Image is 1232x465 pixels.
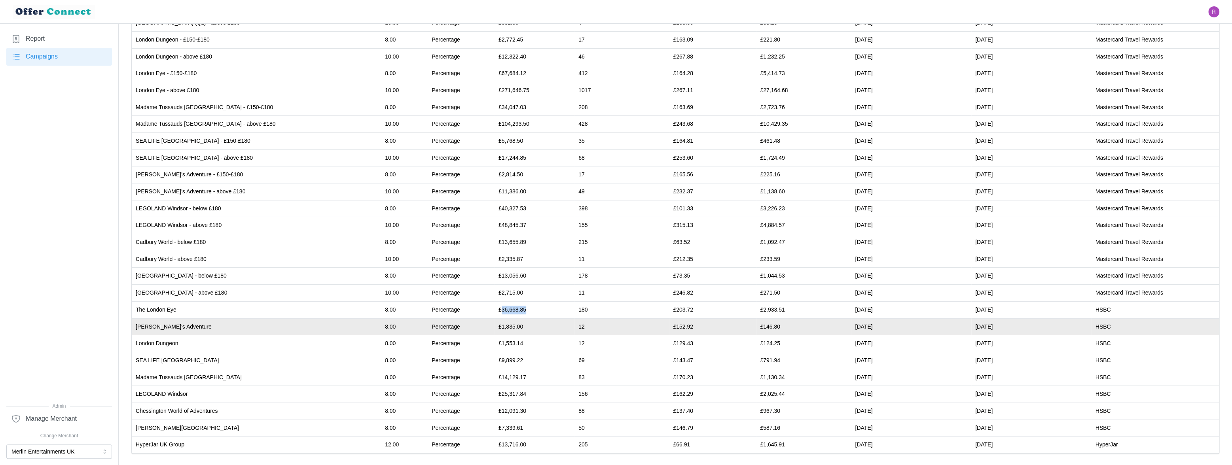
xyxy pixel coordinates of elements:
[851,335,971,352] td: [DATE]
[756,268,851,285] td: £1,044.53
[381,217,428,234] td: 10.00
[381,166,428,183] td: 8.00
[851,48,971,65] td: [DATE]
[381,149,428,166] td: 10.00
[1208,6,1219,17] button: Open user button
[971,234,1092,251] td: [DATE]
[495,116,574,133] td: £104,293.50
[428,132,495,149] td: Percentage
[381,234,428,251] td: 8.00
[971,31,1092,48] td: [DATE]
[756,200,851,217] td: £3,226.23
[495,149,574,166] td: £17,244.85
[669,268,756,285] td: £73.35
[669,48,756,65] td: £267.88
[756,318,851,335] td: £146.80
[495,200,574,217] td: £40,327.53
[851,268,971,285] td: [DATE]
[132,335,381,352] td: London Dungeon
[428,31,495,48] td: Percentage
[851,234,971,251] td: [DATE]
[132,234,381,251] td: Cadbury World - below £180
[971,82,1092,99] td: [DATE]
[132,82,381,99] td: London Eye - above £180
[1092,31,1219,48] td: Mastercard Travel Rewards
[6,444,112,459] button: Merlin Entertainments UK
[1092,183,1219,200] td: Mastercard Travel Rewards
[6,403,112,410] span: Admin
[1092,99,1219,116] td: Mastercard Travel Rewards
[1092,166,1219,183] td: Mastercard Travel Rewards
[574,285,669,302] td: 11
[574,217,669,234] td: 155
[1092,301,1219,318] td: HSBC
[574,31,669,48] td: 17
[428,403,495,420] td: Percentage
[851,200,971,217] td: [DATE]
[669,352,756,369] td: £143.47
[1092,386,1219,403] td: HSBC
[26,52,58,62] span: Campaigns
[574,369,669,386] td: 83
[428,420,495,437] td: Percentage
[971,251,1092,268] td: [DATE]
[1092,116,1219,133] td: Mastercard Travel Rewards
[971,65,1092,82] td: [DATE]
[851,183,971,200] td: [DATE]
[574,301,669,318] td: 180
[971,99,1092,116] td: [DATE]
[495,251,574,268] td: £2,335.87
[574,234,669,251] td: 215
[756,301,851,318] td: £2,933.51
[1092,268,1219,285] td: Mastercard Travel Rewards
[132,183,381,200] td: [PERSON_NAME]'s Adventure - above £180
[971,420,1092,437] td: [DATE]
[381,386,428,403] td: 8.00
[574,268,669,285] td: 178
[495,301,574,318] td: £36,668.85
[381,268,428,285] td: 8.00
[851,99,971,116] td: [DATE]
[495,420,574,437] td: £7,339.61
[574,149,669,166] td: 68
[1092,318,1219,335] td: HSBC
[428,65,495,82] td: Percentage
[851,217,971,234] td: [DATE]
[851,251,971,268] td: [DATE]
[971,149,1092,166] td: [DATE]
[574,352,669,369] td: 69
[6,48,112,66] a: Campaigns
[574,99,669,116] td: 208
[1092,149,1219,166] td: Mastercard Travel Rewards
[428,285,495,302] td: Percentage
[971,369,1092,386] td: [DATE]
[381,251,428,268] td: 10.00
[756,234,851,251] td: £1,092.47
[574,251,669,268] td: 11
[1092,285,1219,302] td: Mastercard Travel Rewards
[132,301,381,318] td: The London Eye
[851,31,971,48] td: [DATE]
[381,403,428,420] td: 8.00
[1092,65,1219,82] td: Mastercard Travel Rewards
[1092,403,1219,420] td: HSBC
[756,116,851,133] td: £10,429.35
[971,301,1092,318] td: [DATE]
[971,268,1092,285] td: [DATE]
[1092,82,1219,99] td: Mastercard Travel Rewards
[495,65,574,82] td: £67,684.12
[381,31,428,48] td: 8.00
[851,369,971,386] td: [DATE]
[756,166,851,183] td: £225.16
[132,217,381,234] td: LEGOLAND Windsor - above £180
[756,369,851,386] td: £1,130.34
[495,285,574,302] td: £2,715.00
[428,183,495,200] td: Percentage
[132,386,381,403] td: LEGOLAND Windsor
[428,251,495,268] td: Percentage
[495,352,574,369] td: £9,899.22
[13,5,95,19] img: loyalBe Logo
[428,234,495,251] td: Percentage
[381,48,428,65] td: 10.00
[132,149,381,166] td: SEA LIFE [GEOGRAPHIC_DATA] - above £180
